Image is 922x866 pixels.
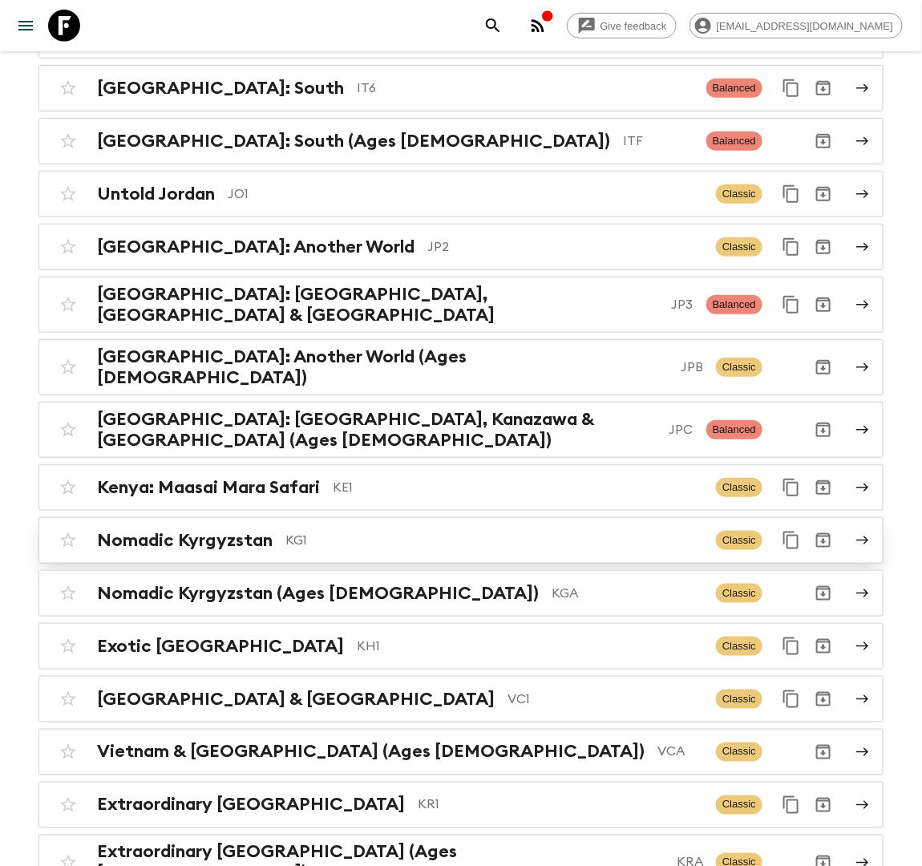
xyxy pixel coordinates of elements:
span: Classic [716,743,762,762]
span: Balanced [706,132,762,151]
p: JP3 [672,295,694,314]
span: Classic [716,795,762,815]
a: Extraordinary [GEOGRAPHIC_DATA]KR1ClassicDuplicate for 45-59Archive [38,782,884,828]
p: IT6 [357,79,694,98]
button: search adventures [477,10,509,42]
h2: [GEOGRAPHIC_DATA]: [GEOGRAPHIC_DATA], Kanazawa & [GEOGRAPHIC_DATA] (Ages [DEMOGRAPHIC_DATA]) [97,409,657,451]
h2: [GEOGRAPHIC_DATA]: Another World (Ages [DEMOGRAPHIC_DATA]) [97,346,668,388]
p: KGA [552,584,703,603]
a: Give feedback [567,13,677,38]
span: Give feedback [592,20,676,32]
a: [GEOGRAPHIC_DATA]: Another WorldJP2ClassicDuplicate for 45-59Archive [38,224,884,270]
button: Archive [807,577,839,609]
button: Archive [807,630,839,662]
h2: Untold Jordan [97,184,215,204]
button: Archive [807,231,839,263]
p: VCA [657,743,703,762]
span: Classic [716,184,762,204]
p: JPB [681,358,703,377]
a: [GEOGRAPHIC_DATA]: Another World (Ages [DEMOGRAPHIC_DATA])JPBClassicArchive [38,339,884,395]
p: JPC [669,420,694,439]
p: JP2 [427,237,703,257]
h2: Extraordinary [GEOGRAPHIC_DATA] [97,795,405,815]
button: menu [10,10,42,42]
a: Vietnam & [GEOGRAPHIC_DATA] (Ages [DEMOGRAPHIC_DATA])VCAClassicArchive [38,729,884,775]
h2: Nomadic Kyrgyzstan (Ages [DEMOGRAPHIC_DATA]) [97,583,539,604]
button: Archive [807,178,839,210]
a: [GEOGRAPHIC_DATA]: SouthIT6BalancedDuplicate for 45-59Archive [38,65,884,111]
div: [EMAIL_ADDRESS][DOMAIN_NAME] [689,13,903,38]
a: Nomadic KyrgyzstanKG1ClassicDuplicate for 45-59Archive [38,517,884,564]
h2: [GEOGRAPHIC_DATA]: [GEOGRAPHIC_DATA], [GEOGRAPHIC_DATA] & [GEOGRAPHIC_DATA] [97,284,659,326]
h2: Kenya: Maasai Mara Safari [97,477,320,498]
a: Untold JordanJO1ClassicDuplicate for 45-59Archive [38,171,884,217]
button: Archive [807,789,839,821]
button: Archive [807,289,839,321]
a: [GEOGRAPHIC_DATA] & [GEOGRAPHIC_DATA]VC1ClassicDuplicate for 45-59Archive [38,676,884,722]
span: Classic [716,478,762,497]
button: Archive [807,736,839,768]
span: Classic [716,237,762,257]
h2: [GEOGRAPHIC_DATA]: South [97,78,344,99]
h2: [GEOGRAPHIC_DATA] & [GEOGRAPHIC_DATA] [97,689,495,710]
span: Balanced [706,295,762,314]
span: Balanced [706,79,762,98]
h2: Nomadic Kyrgyzstan [97,530,273,551]
button: Archive [807,524,839,556]
a: [GEOGRAPHIC_DATA]: South (Ages [DEMOGRAPHIC_DATA])ITFBalancedArchive [38,118,884,164]
button: Archive [807,471,839,504]
button: Duplicate for 45-59 [775,231,807,263]
button: Duplicate for 45-59 [775,471,807,504]
p: KG1 [285,531,703,550]
span: Balanced [706,420,762,439]
a: Nomadic Kyrgyzstan (Ages [DEMOGRAPHIC_DATA])KGAClassicArchive [38,570,884,617]
button: Archive [807,72,839,104]
button: Duplicate for 45-59 [775,630,807,662]
h2: Exotic [GEOGRAPHIC_DATA] [97,636,344,657]
a: Kenya: Maasai Mara SafariKE1ClassicDuplicate for 45-59Archive [38,464,884,511]
span: Classic [716,690,762,709]
button: Duplicate for 45-59 [775,289,807,321]
button: Duplicate for 45-59 [775,524,807,556]
span: Classic [716,531,762,550]
button: Duplicate for 45-59 [775,178,807,210]
p: KH1 [357,637,703,656]
h2: [GEOGRAPHIC_DATA]: South (Ages [DEMOGRAPHIC_DATA]) [97,131,610,152]
span: Classic [716,584,762,603]
button: Duplicate for 45-59 [775,789,807,821]
button: Archive [807,125,839,157]
button: Archive [807,683,839,715]
h2: [GEOGRAPHIC_DATA]: Another World [97,237,414,257]
p: KE1 [333,478,703,497]
p: KR1 [418,795,703,815]
button: Archive [807,351,839,383]
button: Archive [807,414,839,446]
span: [EMAIL_ADDRESS][DOMAIN_NAME] [708,20,902,32]
button: Duplicate for 45-59 [775,72,807,104]
p: JO1 [228,184,703,204]
span: Classic [716,358,762,377]
a: Exotic [GEOGRAPHIC_DATA]KH1ClassicDuplicate for 45-59Archive [38,623,884,670]
p: VC1 [508,690,703,709]
button: Duplicate for 45-59 [775,683,807,715]
h2: Vietnam & [GEOGRAPHIC_DATA] (Ages [DEMOGRAPHIC_DATA]) [97,742,645,763]
a: [GEOGRAPHIC_DATA]: [GEOGRAPHIC_DATA], Kanazawa & [GEOGRAPHIC_DATA] (Ages [DEMOGRAPHIC_DATA])JPCBa... [38,402,884,458]
a: [GEOGRAPHIC_DATA]: [GEOGRAPHIC_DATA], [GEOGRAPHIC_DATA] & [GEOGRAPHIC_DATA]JP3BalancedDuplicate f... [38,277,884,333]
span: Classic [716,637,762,656]
p: ITF [623,132,694,151]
